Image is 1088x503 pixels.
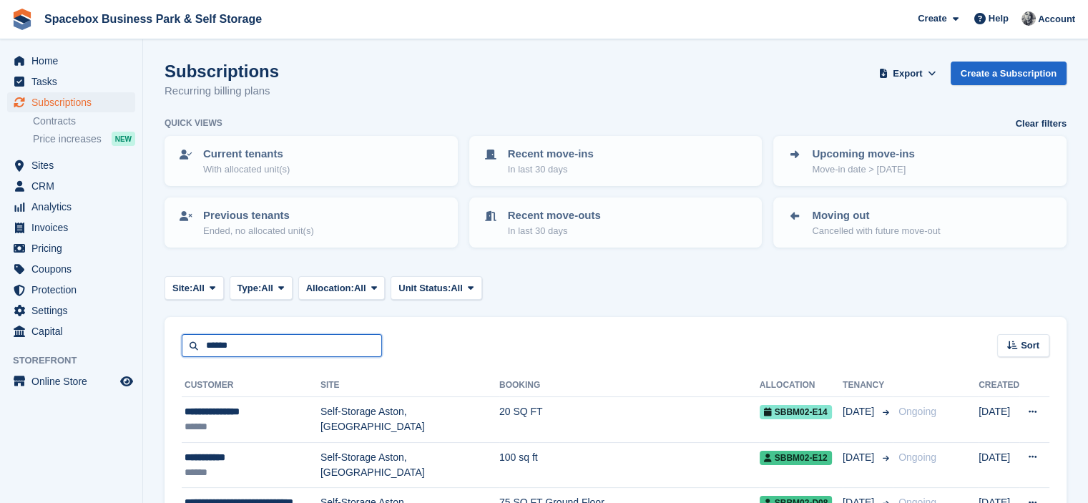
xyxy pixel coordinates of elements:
[898,406,936,417] span: Ongoing
[31,92,117,112] span: Subscriptions
[499,374,760,397] th: Booking
[471,137,761,185] a: Recent move-ins In last 30 days
[893,67,922,81] span: Export
[7,176,135,196] a: menu
[31,259,117,279] span: Coupons
[31,155,117,175] span: Sites
[7,155,135,175] a: menu
[320,374,499,397] th: Site
[203,224,314,238] p: Ended, no allocated unit(s)
[979,442,1019,488] td: [DATE]
[812,207,940,224] p: Moving out
[508,162,594,177] p: In last 30 days
[471,199,761,246] a: Recent move-outs In last 30 days
[31,197,117,217] span: Analytics
[165,83,279,99] p: Recurring billing plans
[13,353,142,368] span: Storefront
[320,442,499,488] td: Self-Storage Aston, [GEOGRAPHIC_DATA]
[775,137,1065,185] a: Upcoming move-ins Move-in date > [DATE]
[320,397,499,443] td: Self-Storage Aston, [GEOGRAPHIC_DATA]
[31,321,117,341] span: Capital
[951,62,1067,85] a: Create a Subscription
[7,259,135,279] a: menu
[843,450,877,465] span: [DATE]
[39,7,268,31] a: Spacebox Business Park & Self Storage
[1015,117,1067,131] a: Clear filters
[31,371,117,391] span: Online Store
[508,224,601,238] p: In last 30 days
[391,276,481,300] button: Unit Status: All
[172,281,192,296] span: Site:
[33,131,135,147] a: Price increases NEW
[898,451,936,463] span: Ongoing
[508,207,601,224] p: Recent move-outs
[31,301,117,321] span: Settings
[165,276,224,300] button: Site: All
[203,146,290,162] p: Current tenants
[812,146,914,162] p: Upcoming move-ins
[499,397,760,443] td: 20 SQ FT
[1038,12,1075,26] span: Account
[1021,11,1036,26] img: SUDIPTA VIRMANI
[760,451,832,465] span: SBBM02-E12
[7,321,135,341] a: menu
[31,176,117,196] span: CRM
[760,374,843,397] th: Allocation
[7,301,135,321] a: menu
[166,199,456,246] a: Previous tenants Ended, no allocated unit(s)
[112,132,135,146] div: NEW
[203,162,290,177] p: With allocated unit(s)
[760,405,832,419] span: SBBM02-E14
[775,199,1065,246] a: Moving out Cancelled with future move-out
[7,238,135,258] a: menu
[31,51,117,71] span: Home
[230,276,293,300] button: Type: All
[7,371,135,391] a: menu
[7,218,135,238] a: menu
[182,374,320,397] th: Customer
[979,397,1019,443] td: [DATE]
[237,281,262,296] span: Type:
[354,281,366,296] span: All
[33,132,102,146] span: Price increases
[11,9,33,30] img: stora-icon-8386f47178a22dfd0bd8f6a31ec36ba5ce8667c1dd55bd0f319d3a0aa187defe.svg
[508,146,594,162] p: Recent move-ins
[166,137,456,185] a: Current tenants With allocated unit(s)
[499,442,760,488] td: 100 sq ft
[31,218,117,238] span: Invoices
[7,72,135,92] a: menu
[192,281,205,296] span: All
[989,11,1009,26] span: Help
[7,197,135,217] a: menu
[918,11,946,26] span: Create
[398,281,451,296] span: Unit Status:
[451,281,463,296] span: All
[31,238,117,258] span: Pricing
[118,373,135,390] a: Preview store
[33,114,135,128] a: Contracts
[165,62,279,81] h1: Subscriptions
[1021,338,1039,353] span: Sort
[812,162,914,177] p: Move-in date > [DATE]
[31,72,117,92] span: Tasks
[31,280,117,300] span: Protection
[298,276,386,300] button: Allocation: All
[812,224,940,238] p: Cancelled with future move-out
[876,62,939,85] button: Export
[843,404,877,419] span: [DATE]
[165,117,222,130] h6: Quick views
[7,51,135,71] a: menu
[203,207,314,224] p: Previous tenants
[261,281,273,296] span: All
[7,92,135,112] a: menu
[306,281,354,296] span: Allocation:
[843,374,893,397] th: Tenancy
[7,280,135,300] a: menu
[979,374,1019,397] th: Created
